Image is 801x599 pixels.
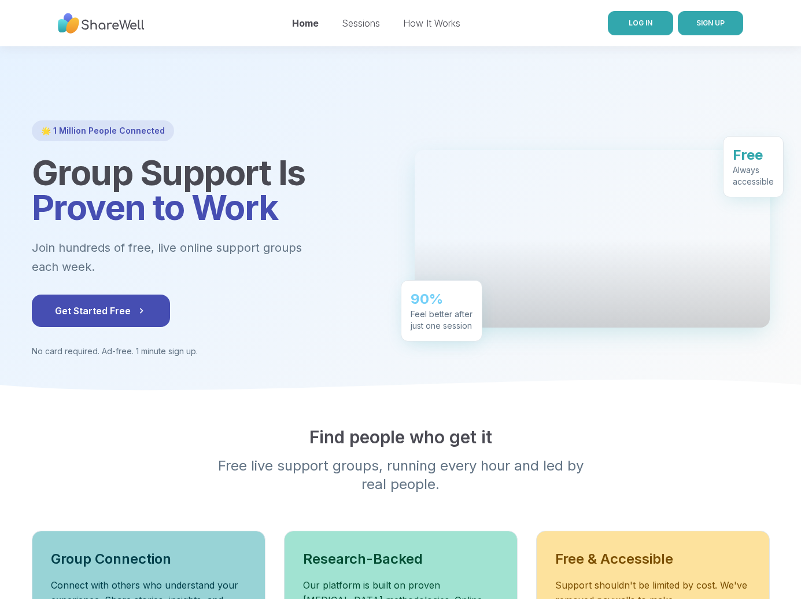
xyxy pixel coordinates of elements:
span: Proven to Work [32,186,278,228]
span: Get Started Free [55,304,147,318]
button: SIGN UP [678,11,743,35]
p: Free live support groups, running every hour and led by real people. [179,457,623,494]
h3: Group Connection [51,550,246,568]
p: No card required. Ad-free. 1 minute sign up. [32,346,387,357]
a: Sessions [342,17,380,29]
button: Get Started Free [32,295,170,327]
h1: Group Support Is [32,155,387,225]
h2: Find people who get it [32,427,770,447]
span: LOG IN [629,19,652,27]
a: How It Works [403,17,460,29]
a: Home [292,17,319,29]
div: Free [733,145,774,164]
span: SIGN UP [696,19,725,27]
div: 90% [411,289,473,308]
div: Always accessible [733,164,774,187]
a: LOG IN [608,11,673,35]
div: Feel better after just one session [411,308,473,331]
div: 🌟 1 Million People Connected [32,120,174,141]
p: Join hundreds of free, live online support groups each week. [32,238,365,276]
h3: Free & Accessible [555,550,751,568]
img: ShareWell Nav Logo [58,8,145,39]
h3: Research-Backed [303,550,499,568]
